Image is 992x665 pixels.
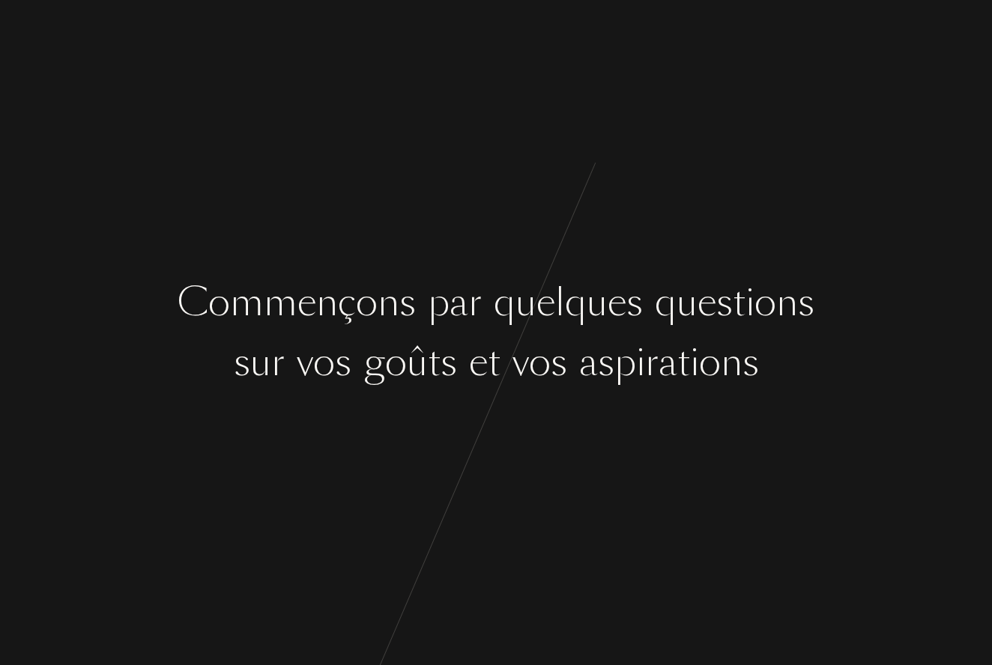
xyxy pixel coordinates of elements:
div: o [699,335,721,391]
div: i [745,275,754,331]
div: s [551,335,567,391]
div: o [385,335,407,391]
div: g [363,335,385,391]
div: v [512,335,529,391]
div: q [655,275,677,331]
div: r [468,275,482,331]
div: n [316,275,338,331]
div: e [608,275,626,331]
div: s [441,335,457,391]
div: n [776,275,798,331]
div: l [555,275,565,331]
div: n [721,335,743,391]
div: m [264,275,297,331]
div: t [677,335,690,391]
div: s [626,275,643,331]
div: q [494,275,515,331]
div: u [515,275,536,331]
div: s [716,275,733,331]
div: v [297,335,313,391]
div: s [598,335,614,391]
div: C [178,275,208,331]
div: o [356,275,378,331]
div: ç [338,275,356,331]
div: o [754,275,776,331]
div: t [488,335,500,391]
div: i [690,335,699,391]
div: s [234,335,250,391]
div: o [529,335,551,391]
div: u [587,275,608,331]
div: t [733,275,745,331]
div: a [579,335,598,391]
div: o [313,335,335,391]
div: s [743,335,759,391]
div: p [428,275,450,331]
div: s [399,275,416,331]
div: i [636,335,645,391]
div: u [677,275,698,331]
div: a [659,335,677,391]
div: e [536,275,555,331]
div: s [798,275,814,331]
div: e [698,275,716,331]
div: q [565,275,587,331]
div: s [335,335,351,391]
div: a [450,275,468,331]
div: e [297,275,316,331]
div: u [250,335,271,391]
div: n [378,275,399,331]
div: r [645,335,659,391]
div: û [407,335,428,391]
div: m [230,275,264,331]
div: p [614,335,636,391]
div: o [208,275,230,331]
div: e [469,335,488,391]
div: t [428,335,441,391]
div: r [271,335,285,391]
